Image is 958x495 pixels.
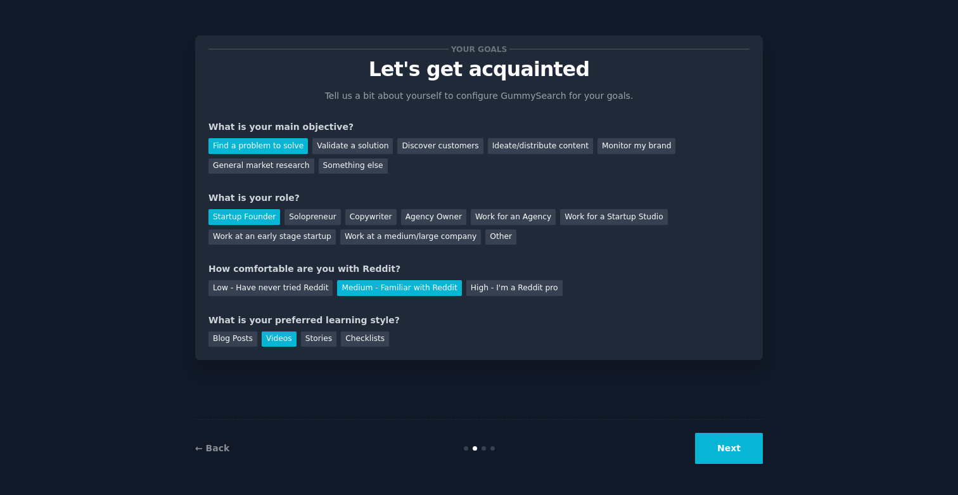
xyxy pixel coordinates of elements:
div: Checklists [341,331,389,347]
div: What is your role? [208,191,750,205]
div: Startup Founder [208,209,280,225]
div: Work for a Startup Studio [560,209,667,225]
div: Medium - Familiar with Reddit [337,280,461,296]
div: Work at a medium/large company [340,229,481,245]
div: Work for an Agency [471,209,556,225]
div: Discover customers [397,138,483,154]
div: Monitor my brand [597,138,675,154]
p: Let's get acquainted [208,58,750,80]
div: Videos [262,331,297,347]
div: Copywriter [345,209,397,225]
div: Other [485,229,516,245]
div: How comfortable are you with Reddit? [208,262,750,276]
div: Stories [301,331,336,347]
span: Your goals [449,42,509,56]
a: ← Back [195,443,229,453]
div: Find a problem to solve [208,138,308,154]
div: Something else [319,158,388,174]
div: Work at an early stage startup [208,229,336,245]
div: High - I'm a Reddit pro [466,280,563,296]
p: Tell us a bit about yourself to configure GummySearch for your goals. [319,89,639,103]
div: Validate a solution [312,138,393,154]
div: Solopreneur [284,209,340,225]
div: Ideate/distribute content [488,138,593,154]
div: What is your main objective? [208,120,750,134]
button: Next [695,433,763,464]
div: Agency Owner [401,209,466,225]
div: Low - Have never tried Reddit [208,280,333,296]
div: What is your preferred learning style? [208,314,750,327]
div: General market research [208,158,314,174]
div: Blog Posts [208,331,257,347]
